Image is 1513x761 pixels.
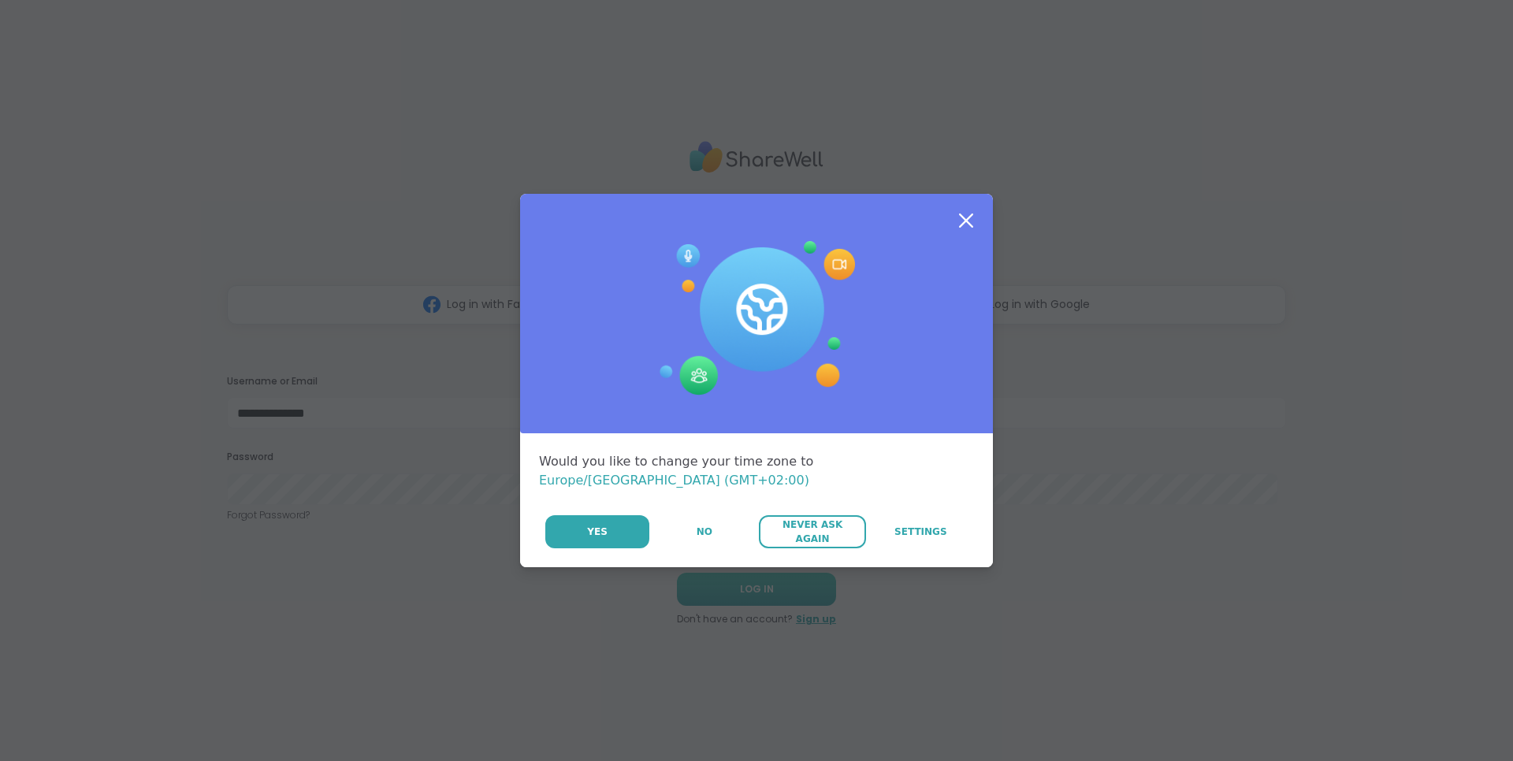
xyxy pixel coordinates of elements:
[697,525,712,539] span: No
[587,525,608,539] span: Yes
[545,515,649,548] button: Yes
[868,515,974,548] a: Settings
[651,515,757,548] button: No
[539,473,809,488] span: Europe/[GEOGRAPHIC_DATA] (GMT+02:00)
[767,518,857,546] span: Never Ask Again
[658,241,855,395] img: Session Experience
[539,452,974,490] div: Would you like to change your time zone to
[894,525,947,539] span: Settings
[759,515,865,548] button: Never Ask Again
